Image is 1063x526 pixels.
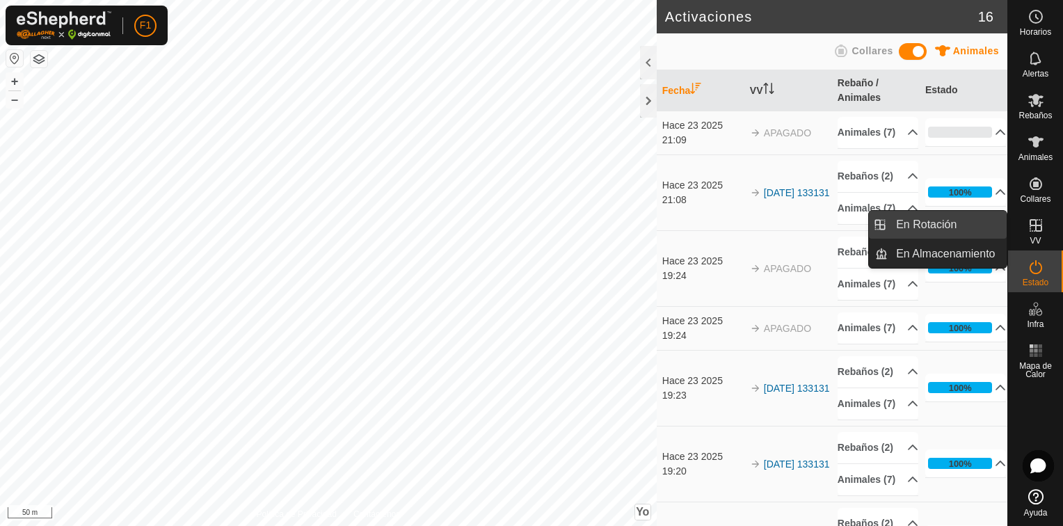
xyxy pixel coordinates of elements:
[949,321,972,335] div: 100%
[838,277,895,292] font: Animales (7)
[750,187,761,198] img: flecha
[764,323,811,334] font: APAGADO
[636,506,649,518] span: Yo
[31,51,47,67] button: Capas del Mapa
[925,449,1007,477] p-accordion-header: 100%
[838,397,895,411] font: Animales (7)
[750,459,761,470] img: flecha
[925,84,958,95] font: Estado
[662,85,690,96] font: Fecha
[1020,28,1051,36] span: Horarios
[949,457,972,470] div: 100%
[750,323,761,334] img: flecha
[838,472,895,487] font: Animales (7)
[662,193,743,207] div: 21:08
[1023,70,1048,78] span: Alertas
[6,91,23,108] button: –
[838,321,895,335] font: Animales (7)
[662,178,743,193] div: Hace 23 2025
[662,449,743,464] div: Hace 23 2025
[838,237,918,268] p-accordion-header: Rebaños (2)
[838,440,893,455] font: Rebaños (2)
[888,240,1007,268] a: En Almacenamiento
[953,45,999,56] span: Animales
[17,11,111,40] img: Logo Gallagher
[838,77,881,103] font: Rebaño / Animales
[838,464,918,495] p-accordion-header: Animales (7)
[750,85,763,96] font: VV
[925,118,1007,146] p-accordion-header: 0%
[838,312,918,344] p-accordion-header: Animales (7)
[838,125,895,140] font: Animales (7)
[928,458,993,469] div: 100%
[838,201,895,216] font: Animales (7)
[838,269,918,300] p-accordion-header: Animales (7)
[838,117,918,148] p-accordion-header: Animales (7)
[690,85,701,96] p-sorticon: Activar para ordenar
[140,18,151,33] span: F1
[838,169,893,184] font: Rebaños (2)
[1024,509,1048,517] span: Ayuda
[928,382,993,393] div: 100%
[838,365,893,379] font: Rebaños (2)
[1012,362,1060,378] span: Mapa de Calor
[353,508,400,520] a: Contáctenos
[750,263,761,274] img: flecha
[662,374,743,388] div: Hace 23 2025
[764,383,830,394] a: [DATE] 133131
[662,269,743,283] div: 19:24
[838,161,918,192] p-accordion-header: Rebaños (2)
[1023,278,1048,287] span: Estado
[852,45,893,56] span: Collares
[949,381,972,394] div: 100%
[635,504,650,520] button: Yo
[838,245,893,260] font: Rebaños (2)
[6,73,23,90] button: +
[764,459,830,470] a: [DATE] 133131
[662,314,743,328] div: Hace 23 2025
[925,178,1007,206] p-accordion-header: 100%
[838,356,918,388] p-accordion-header: Rebaños (2)
[888,211,1007,239] a: En Rotación
[1027,320,1044,328] span: Infra
[750,127,761,138] img: flecha
[869,211,1007,239] li: En Rotación
[896,216,957,233] span: En Rotación
[665,8,978,25] h2: Activaciones
[662,118,743,133] div: Hace 23 2025
[925,314,1007,342] p-accordion-header: 100%
[750,383,761,394] img: flecha
[928,186,993,198] div: 100%
[6,50,23,67] button: Restablecer Mapa
[838,432,918,463] p-accordion-header: Rebaños (2)
[978,6,993,27] span: 16
[662,254,743,269] div: Hace 23 2025
[764,127,811,138] font: APAGADO
[838,193,918,224] p-accordion-header: Animales (7)
[928,127,993,138] div: 0%
[1030,237,1041,245] span: VV
[764,187,830,198] a: [DATE] 133131
[256,508,336,520] a: Política de Privacidad
[1008,484,1063,523] a: Ayuda
[662,133,743,148] div: 21:09
[1018,153,1053,161] span: Animales
[662,464,743,479] div: 19:20
[838,388,918,420] p-accordion-header: Animales (7)
[869,240,1007,268] li: En Almacenamiento
[928,322,993,333] div: 100%
[896,246,995,262] span: En Almacenamiento
[662,328,743,343] div: 19:24
[764,263,811,274] font: APAGADO
[949,186,972,199] div: 100%
[763,85,774,96] p-sorticon: Activar para ordenar
[1020,195,1050,203] span: Collares
[662,388,743,403] div: 19:23
[925,374,1007,401] p-accordion-header: 100%
[1018,111,1052,120] span: Rebaños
